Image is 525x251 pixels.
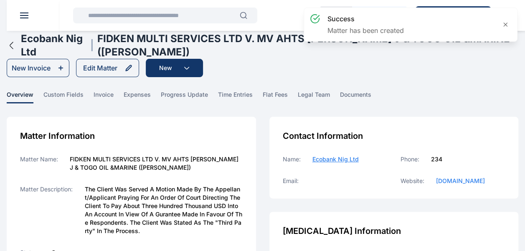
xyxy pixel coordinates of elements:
[20,185,73,235] label: Matter Description:
[340,90,381,103] a: documents
[97,32,517,59] h1: FIDKEN MULTI SERVICES LTD V. MV AHTS [PERSON_NAME] J & TOGO OIL &MARINE ([PERSON_NAME])
[263,90,298,103] a: flat fees
[283,130,505,142] div: Contact Information
[298,90,340,103] a: legal team
[146,59,203,77] button: New
[12,63,51,73] div: New Invoice
[124,90,161,103] a: expenses
[43,90,94,103] a: custom fields
[94,90,114,103] span: invoice
[7,90,33,103] span: overview
[20,155,58,172] label: Matter Name:
[76,59,139,77] button: Edit Matter
[43,90,84,103] span: custom fields
[218,90,253,103] span: time entries
[283,177,299,185] label: Email:
[21,32,87,59] h1: Ecobank Nig Ltd
[7,90,43,103] a: overview
[401,177,424,185] label: Website:
[340,90,371,103] span: documents
[312,156,359,163] span: Ecobank Nig Ltd
[218,90,263,103] a: time entries
[161,90,218,103] a: progress update
[263,90,288,103] span: flat fees
[327,25,404,35] p: Matter has been created
[327,14,404,24] h3: success
[20,130,243,142] div: Matter Information
[85,185,243,235] label: The Client Was Served A Motion Made By The Appellant/Applicant Praying For An Order Of Court Dire...
[161,90,208,103] span: progress update
[83,63,117,73] div: Edit Matter
[312,155,359,163] a: Ecobank Nig Ltd
[283,225,505,237] div: [MEDICAL_DATA] Information
[124,90,151,103] span: expenses
[298,90,330,103] span: legal team
[7,59,69,77] button: New Invoice
[90,39,94,52] span: |
[70,155,243,172] label: FIDKEN MULTI SERVICES LTD V. MV AHTS [PERSON_NAME] J & TOGO OIL &MARINE ([PERSON_NAME])
[94,90,124,103] a: invoice
[401,155,419,163] label: Phone:
[431,155,442,163] label: 234
[436,177,485,185] a: [DOMAIN_NAME]
[283,155,301,163] label: Name:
